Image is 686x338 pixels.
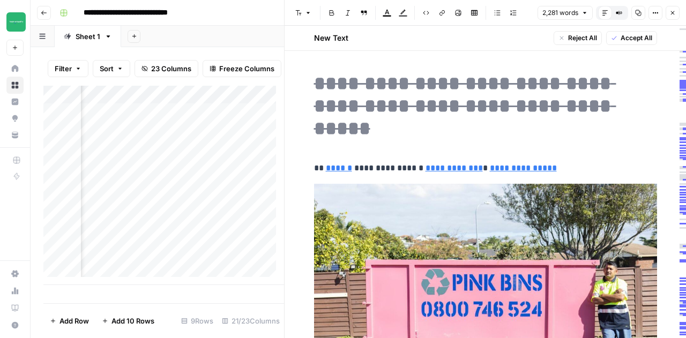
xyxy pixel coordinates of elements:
a: Browse [6,77,24,94]
div: Sheet 1 [76,31,100,42]
img: Team Empathy Logo [6,12,26,32]
a: Your Data [6,126,24,144]
button: Workspace: Team Empathy [6,9,24,35]
a: Settings [6,265,24,282]
a: Home [6,60,24,77]
a: Opportunities [6,110,24,127]
span: 23 Columns [151,63,191,74]
a: Usage [6,282,24,299]
button: 23 Columns [135,60,198,77]
span: Accept All [621,33,652,43]
span: Freeze Columns [219,63,274,74]
span: Reject All [568,33,597,43]
div: 9 Rows [177,312,218,329]
span: Filter [55,63,72,74]
button: Reject All [554,31,602,45]
span: Sort [100,63,114,74]
span: Add 10 Rows [111,316,154,326]
button: Sort [93,60,130,77]
h2: New Text [314,33,348,43]
a: Sheet 1 [55,26,121,47]
span: Add Row [59,316,89,326]
button: Accept All [606,31,657,45]
button: 2,281 words [538,6,593,20]
div: 21/23 Columns [218,312,284,329]
a: Learning Hub [6,299,24,317]
button: Freeze Columns [203,60,281,77]
button: Filter [48,60,88,77]
button: Add 10 Rows [95,312,161,329]
button: Help + Support [6,317,24,334]
a: Insights [6,93,24,110]
button: Add Row [43,312,95,329]
span: 2,281 words [542,8,578,18]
